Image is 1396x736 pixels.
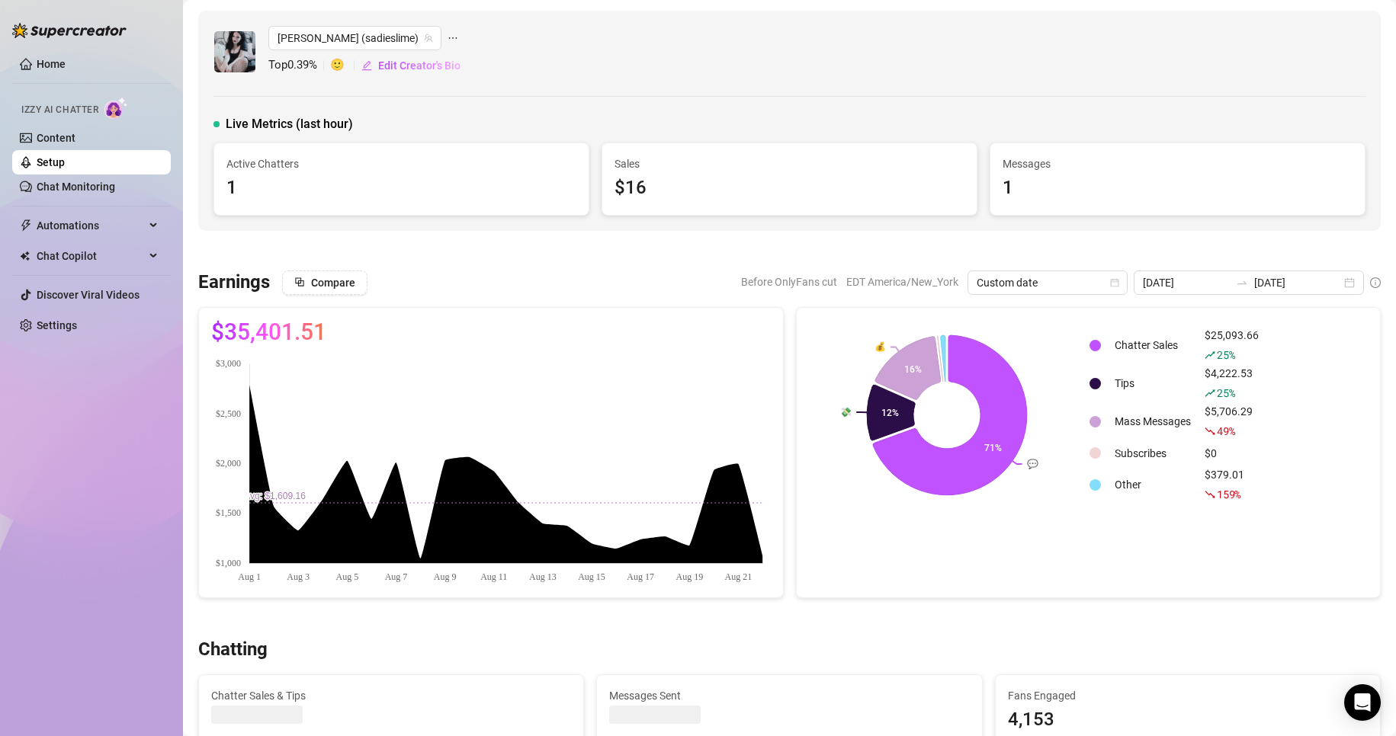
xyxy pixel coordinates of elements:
[615,155,964,172] span: Sales
[294,277,305,287] span: block
[1205,388,1215,398] span: rise
[226,115,353,133] span: Live Metrics (last hour)
[1217,424,1234,438] span: 49 %
[846,270,958,293] span: EDT America/New_York
[1008,706,1368,734] div: 4,153
[21,103,98,117] span: Izzy AI Chatter
[104,97,128,119] img: AI Chatter
[1003,174,1353,203] div: 1
[1344,684,1381,721] div: Open Intercom Messenger
[1205,403,1259,440] div: $5,706.29
[361,53,461,78] button: Edit Creator's Bio
[361,60,372,71] span: edit
[874,341,885,352] text: 💰
[1003,155,1353,172] span: Messages
[1205,489,1215,500] span: fall
[20,251,30,261] img: Chat Copilot
[1205,445,1259,462] div: $0
[1109,327,1197,363] td: Chatter Sales
[741,270,837,293] span: Before OnlyFans cut
[840,406,852,418] text: 💸
[1217,347,1234,362] span: 25 %
[37,156,65,168] a: Setup
[1109,403,1197,440] td: Mass Messages
[330,56,361,75] span: 🙂
[977,271,1118,294] span: Custom date
[211,320,326,344] span: $35,401.51
[37,181,115,193] a: Chat Monitoring
[1109,365,1197,402] td: Tips
[1205,466,1259,503] div: $379.01
[198,638,268,662] h3: Chatting
[1110,278,1119,287] span: calendar
[37,132,75,144] a: Content
[37,319,77,331] a: Settings
[278,27,432,50] span: Sadie (sadieslime)
[609,687,969,704] span: Messages Sent
[1205,327,1259,363] div: $25,093.66
[424,34,433,43] span: team
[1236,277,1248,289] span: swap-right
[1217,386,1234,400] span: 25 %
[20,219,32,232] span: thunderbolt
[1109,441,1197,465] td: Subscribes
[1109,466,1197,503] td: Other
[268,56,330,75] span: Top 0.39 %
[37,58,66,70] a: Home
[211,687,571,704] span: Chatter Sales & Tips
[37,213,145,238] span: Automations
[1217,487,1240,501] span: 159 %
[1254,274,1341,291] input: End date
[226,174,576,203] div: 1
[1205,365,1259,402] div: $4,222.53
[448,26,458,50] span: ellipsis
[37,244,145,268] span: Chat Copilot
[1205,350,1215,360] span: rise
[1205,426,1215,437] span: fall
[615,174,964,203] div: $16
[311,277,355,289] span: Compare
[226,155,576,172] span: Active Chatters
[282,270,367,295] button: Compare
[1370,277,1381,288] span: info-circle
[1236,277,1248,289] span: to
[378,59,461,72] span: Edit Creator's Bio
[1026,458,1038,469] text: 💬
[37,289,140,301] a: Discover Viral Videos
[12,23,127,38] img: logo-BBDzfeDw.svg
[1143,274,1230,291] input: Start date
[214,31,255,72] img: Sadie
[198,270,270,295] h3: Earnings
[1008,687,1368,704] span: Fans Engaged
